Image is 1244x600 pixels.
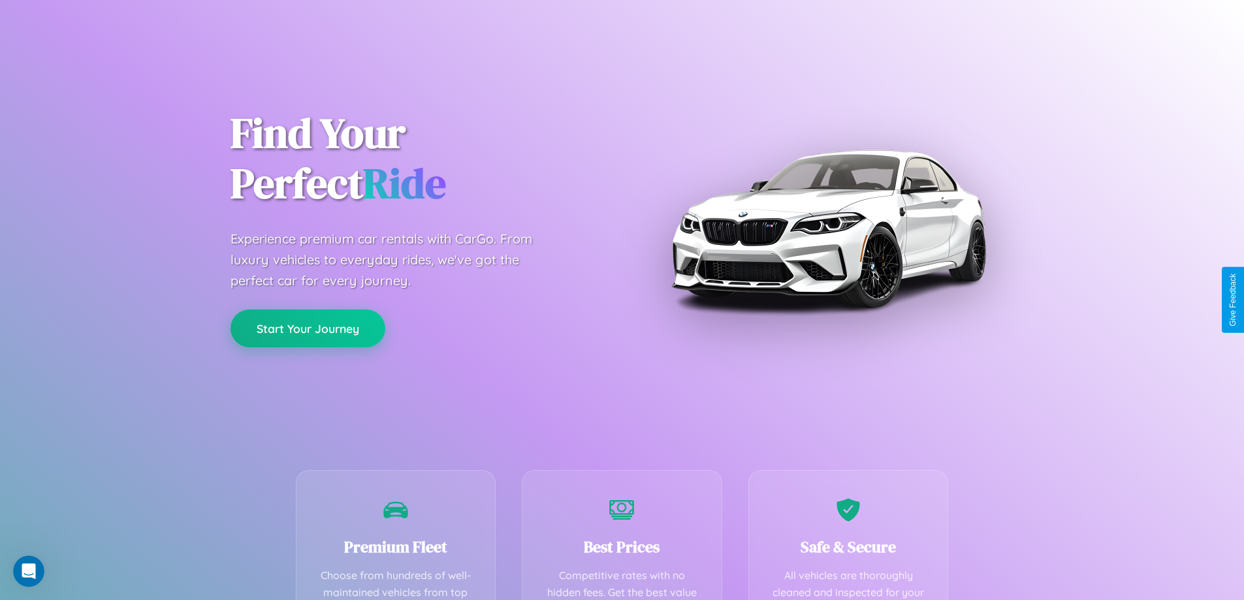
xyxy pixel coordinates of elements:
p: Experience premium car rentals with CarGo. From luxury vehicles to everyday rides, we've got the ... [231,229,557,291]
h3: Safe & Secure [769,536,929,558]
h3: Premium Fleet [316,536,476,558]
div: Give Feedback [1228,274,1237,326]
span: Ride [363,155,446,212]
iframe: Intercom live chat [13,556,44,587]
img: Premium BMW car rental vehicle [665,65,991,392]
h3: Best Prices [542,536,702,558]
button: Start Your Journey [231,309,385,347]
h1: Find Your Perfect [231,108,603,209]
